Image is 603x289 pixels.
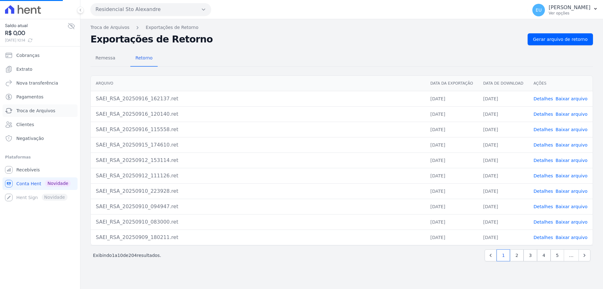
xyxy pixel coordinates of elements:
td: [DATE] [425,137,478,153]
td: [DATE] [425,106,478,122]
td: [DATE] [478,230,529,245]
span: Novidade [45,180,71,187]
a: Detalhes [534,158,553,163]
p: Ver opções [549,11,590,16]
a: Troca de Arquivos [3,104,78,117]
span: Gerar arquivo de retorno [533,36,588,42]
a: Recebíveis [3,164,78,176]
span: [DATE] 10:14 [5,37,68,43]
a: Conta Hent Novidade [3,177,78,190]
a: 2 [510,249,524,261]
span: Pagamentos [16,94,43,100]
div: Plataformas [5,153,75,161]
td: [DATE] [478,183,529,199]
td: [DATE] [425,199,478,214]
a: Gerar arquivo de retorno [528,33,593,45]
a: Detalhes [534,112,553,117]
span: Nova transferência [16,80,58,86]
a: Baixar arquivo [556,96,588,101]
a: Retorno [130,50,158,67]
a: Baixar arquivo [556,173,588,178]
td: [DATE] [478,168,529,183]
td: [DATE] [425,183,478,199]
a: Troca de Arquivos [90,24,129,31]
a: Baixar arquivo [556,189,588,194]
div: SAEI_RSA_20250910_094947.ret [96,203,420,210]
span: Conta Hent [16,181,41,187]
a: Detalhes [534,127,553,132]
a: Detalhes [534,189,553,194]
a: Extrato [3,63,78,75]
a: Next [579,249,590,261]
td: [DATE] [425,230,478,245]
span: Troca de Arquivos [16,108,55,114]
a: Baixar arquivo [556,127,588,132]
a: Detalhes [534,173,553,178]
span: Recebíveis [16,167,40,173]
p: [PERSON_NAME] [549,4,590,11]
td: [DATE] [478,214,529,230]
div: SAEI_RSA_20250915_174610.ret [96,141,420,149]
a: Detalhes [534,142,553,147]
a: Detalhes [534,96,553,101]
span: EU [536,8,542,12]
a: Baixar arquivo [556,204,588,209]
a: Exportações de Retorno [146,24,198,31]
td: [DATE] [425,122,478,137]
a: Detalhes [534,220,553,225]
button: EU [PERSON_NAME] Ver opções [527,1,603,19]
a: 3 [524,249,537,261]
a: Baixar arquivo [556,220,588,225]
nav: Breadcrumb [90,24,593,31]
th: Data da Exportação [425,76,478,91]
a: Baixar arquivo [556,142,588,147]
td: [DATE] [478,153,529,168]
td: [DATE] [425,91,478,106]
a: Cobranças [3,49,78,62]
span: Negativação [16,135,44,142]
a: 1 [497,249,510,261]
a: Previous [485,249,497,261]
span: 10 [117,253,123,258]
nav: Sidebar [5,49,75,204]
a: Detalhes [534,235,553,240]
a: Detalhes [534,204,553,209]
td: [DATE] [425,153,478,168]
span: … [564,249,579,261]
span: 1 [112,253,115,258]
a: 5 [551,249,564,261]
div: SAEI_RSA_20250916_120140.ret [96,110,420,118]
span: 204 [128,253,137,258]
td: [DATE] [425,168,478,183]
div: SAEI_RSA_20250916_115558.ret [96,126,420,133]
a: Remessa [90,50,120,67]
h2: Exportações de Retorno [90,35,523,44]
a: Negativação [3,132,78,145]
a: Baixar arquivo [556,112,588,117]
a: 4 [537,249,551,261]
td: [DATE] [478,137,529,153]
td: [DATE] [478,122,529,137]
div: SAEI_RSA_20250912_153114.ret [96,157,420,164]
button: Residencial Sto Alexandre [90,3,211,16]
span: Extrato [16,66,32,72]
a: Nova transferência [3,77,78,89]
td: [DATE] [478,199,529,214]
p: Exibindo a de resultados. [93,252,161,258]
td: [DATE] [425,214,478,230]
td: [DATE] [478,106,529,122]
div: SAEI_RSA_20250910_083000.ret [96,218,420,226]
td: [DATE] [478,91,529,106]
a: Clientes [3,118,78,131]
a: Baixar arquivo [556,158,588,163]
span: Remessa [92,52,119,64]
span: Cobranças [16,52,40,58]
div: SAEI_RSA_20250912_111126.ret [96,172,420,180]
span: Retorno [132,52,156,64]
a: Baixar arquivo [556,235,588,240]
div: SAEI_RSA_20250909_180211.ret [96,234,420,241]
th: Arquivo [91,76,425,91]
div: SAEI_RSA_20250916_162137.ret [96,95,420,103]
div: SAEI_RSA_20250910_223928.ret [96,187,420,195]
th: Ações [529,76,593,91]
